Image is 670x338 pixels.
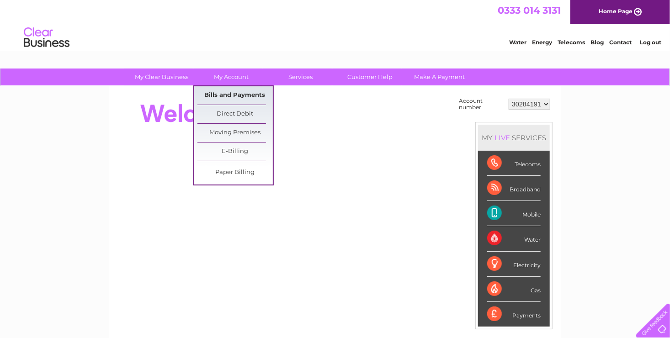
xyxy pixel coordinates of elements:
[487,201,541,226] div: Mobile
[478,125,550,151] div: MY SERVICES
[609,39,632,46] a: Contact
[590,39,604,46] a: Blog
[509,39,526,46] a: Water
[498,5,561,16] a: 0333 014 3131
[194,69,269,85] a: My Account
[333,69,408,85] a: Customer Help
[487,302,541,327] div: Payments
[487,277,541,302] div: Gas
[487,176,541,201] div: Broadband
[197,164,273,182] a: Paper Billing
[120,5,552,44] div: Clear Business is a trading name of Verastar Limited (registered in [GEOGRAPHIC_DATA] No. 3667643...
[263,69,339,85] a: Services
[23,24,70,52] img: logo.png
[197,143,273,161] a: E-Billing
[402,69,478,85] a: Make A Payment
[493,133,512,142] div: LIVE
[640,39,661,46] a: Log out
[197,86,273,105] a: Bills and Payments
[532,39,552,46] a: Energy
[487,226,541,251] div: Water
[558,39,585,46] a: Telecoms
[487,252,541,277] div: Electricity
[197,105,273,123] a: Direct Debit
[487,151,541,176] div: Telecoms
[124,69,200,85] a: My Clear Business
[457,95,506,113] td: Account number
[197,124,273,142] a: Moving Premises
